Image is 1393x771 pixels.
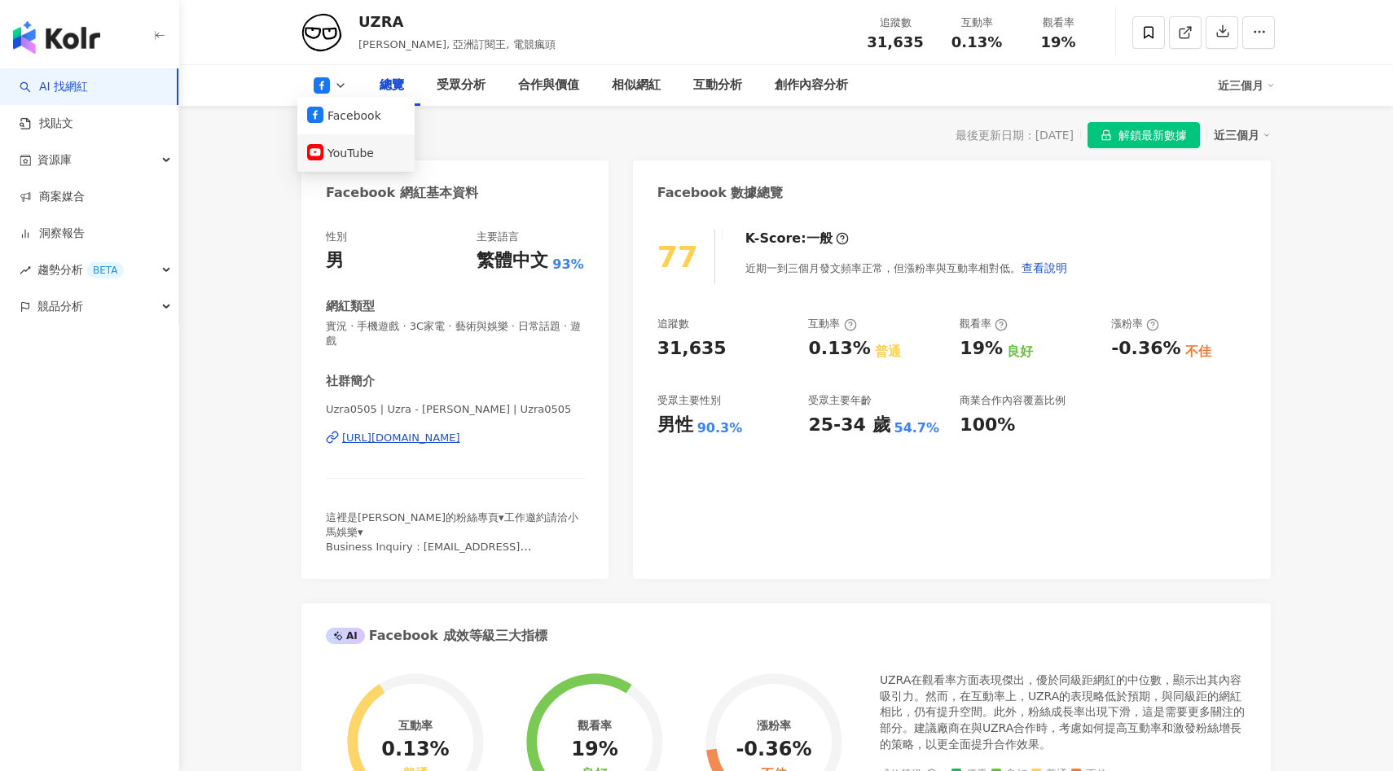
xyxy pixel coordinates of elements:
[745,230,849,248] div: K-Score :
[1040,34,1075,50] span: 19%
[326,628,365,644] div: AI
[1027,15,1089,31] div: 觀看率
[775,76,848,95] div: 創作內容分析
[1021,252,1068,284] button: 查看說明
[477,248,548,274] div: 繁體中文
[612,76,661,95] div: 相似網紅
[1111,317,1159,331] div: 漲粉率
[37,288,83,325] span: 競品分析
[736,738,811,761] div: -0.36%
[894,419,940,437] div: 54.7%
[1101,129,1112,141] span: lock
[326,511,578,568] span: 這裡是[PERSON_NAME]的粉絲專頁▾工作邀約請洽小馬娛樂▾ Business Inquiry：[EMAIL_ADDRESS][DOMAIN_NAME]
[1022,261,1067,274] span: 查看說明
[307,142,405,164] button: YouTube
[1111,336,1180,361] div: -0.36%
[808,413,890,438] div: 25-34 歲
[398,719,433,732] div: 互動率
[326,319,584,348] span: 實況 · 手機遊戲 · 3C家電 · 藝術與娛樂 · 日常話題 · 遊戲
[864,15,926,31] div: 追蹤數
[578,719,612,732] div: 觀看率
[960,393,1066,408] div: 商業合作內容覆蓋比例
[808,317,856,331] div: 互動率
[1214,125,1271,146] div: 近三個月
[326,431,584,445] a: [URL][DOMAIN_NAME]
[518,76,579,95] div: 合作與價值
[951,34,1002,50] span: 0.13%
[326,373,375,390] div: 社群簡介
[1218,72,1275,99] div: 近三個月
[880,672,1246,752] div: UZRA在觀看率方面表現傑出，優於同級距網紅的中位數，顯示出其內容吸引力。然而，在互動率上，UZRA的表現略低於預期，與同級距的網紅相比，仍有提升空間。此外，粉絲成長率出現下滑，這是需要更多關注...
[20,265,31,276] span: rise
[946,15,1008,31] div: 互動率
[956,129,1074,142] div: 最後更新日期：[DATE]
[326,402,584,417] span: Uzra0505 | Uzra - [PERSON_NAME] | Uzra0505
[342,431,460,445] div: [URL][DOMAIN_NAME]
[437,76,486,95] div: 受眾分析
[37,142,72,178] span: 資源庫
[808,336,870,361] div: 0.13%
[37,252,124,288] span: 趨勢分析
[326,184,478,202] div: Facebook 網紅基本資料
[657,336,727,361] div: 31,635
[326,230,347,244] div: 性別
[693,76,742,95] div: 互動分析
[297,8,346,57] img: KOL Avatar
[307,104,405,127] button: Facebook
[657,240,698,274] div: 77
[657,413,693,438] div: 男性
[960,413,1015,438] div: 100%
[86,262,124,278] div: BETA
[358,38,556,50] span: [PERSON_NAME], 亞洲訂閱王, 電競瘋頭
[745,252,1068,284] div: 近期一到三個月發文頻率正常，但漲粉率與互動率相對低。
[808,393,872,408] div: 受眾主要年齡
[552,256,583,274] span: 93%
[960,317,1008,331] div: 觀看率
[697,419,743,437] div: 90.3%
[757,719,791,732] div: 漲粉率
[867,33,923,50] span: 31,635
[806,230,833,248] div: 一般
[326,248,344,274] div: 男
[1118,123,1187,149] span: 解鎖最新數據
[875,343,901,361] div: 普通
[20,189,85,205] a: 商案媒合
[380,76,404,95] div: 總覽
[1007,343,1033,361] div: 良好
[1185,343,1211,361] div: 不佳
[571,738,617,761] div: 19%
[358,11,556,32] div: UZRA
[381,738,449,761] div: 0.13%
[657,393,721,408] div: 受眾主要性別
[20,226,85,242] a: 洞察報告
[1088,122,1200,148] button: 解鎖最新數據
[326,627,547,645] div: Facebook 成效等級三大指標
[960,336,1003,361] div: 19%
[20,116,73,132] a: 找貼文
[326,298,375,315] div: 網紅類型
[477,230,519,244] div: 主要語言
[657,317,689,331] div: 追蹤數
[657,184,784,202] div: Facebook 數據總覽
[20,79,88,95] a: searchAI 找網紅
[13,21,100,54] img: logo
